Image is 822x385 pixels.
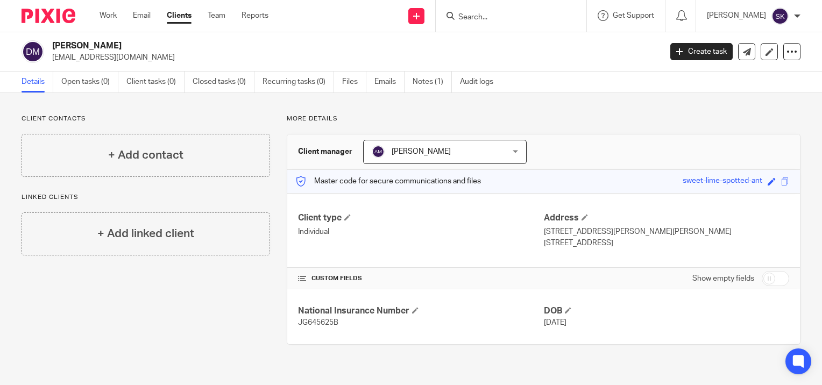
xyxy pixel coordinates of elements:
p: Individual [298,226,543,237]
div: sweet-lime-spotted-ant [683,175,762,188]
a: Files [342,72,366,92]
img: svg%3E [372,145,385,158]
h4: + Add contact [108,147,183,163]
p: Master code for secure communications and files [295,176,481,187]
p: Linked clients [22,193,270,202]
h4: Address [544,212,789,224]
h4: CUSTOM FIELDS [298,274,543,283]
h4: + Add linked client [97,225,194,242]
a: Clients [167,10,192,21]
a: Client tasks (0) [126,72,185,92]
a: Team [208,10,225,21]
a: Notes (1) [413,72,452,92]
p: [STREET_ADDRESS] [544,238,789,248]
a: Email [133,10,151,21]
a: Details [22,72,53,92]
p: Client contacts [22,115,270,123]
a: Closed tasks (0) [193,72,254,92]
span: JG645625B [298,319,338,326]
h4: DOB [544,305,789,317]
a: Emails [374,72,405,92]
a: Recurring tasks (0) [263,72,334,92]
img: svg%3E [22,40,44,63]
h3: Client manager [298,146,352,157]
p: More details [287,115,800,123]
input: Search [457,13,554,23]
a: Work [100,10,117,21]
img: Pixie [22,9,75,23]
h4: National Insurance Number [298,305,543,317]
img: svg%3E [771,8,789,25]
span: Get Support [613,12,654,19]
span: [DATE] [544,319,566,326]
p: [EMAIL_ADDRESS][DOMAIN_NAME] [52,52,654,63]
label: Show empty fields [692,273,754,284]
p: [STREET_ADDRESS][PERSON_NAME][PERSON_NAME] [544,226,789,237]
h4: Client type [298,212,543,224]
a: Create task [670,43,733,60]
span: [PERSON_NAME] [392,148,451,155]
p: [PERSON_NAME] [707,10,766,21]
a: Open tasks (0) [61,72,118,92]
a: Audit logs [460,72,501,92]
h2: [PERSON_NAME] [52,40,534,52]
a: Reports [242,10,268,21]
